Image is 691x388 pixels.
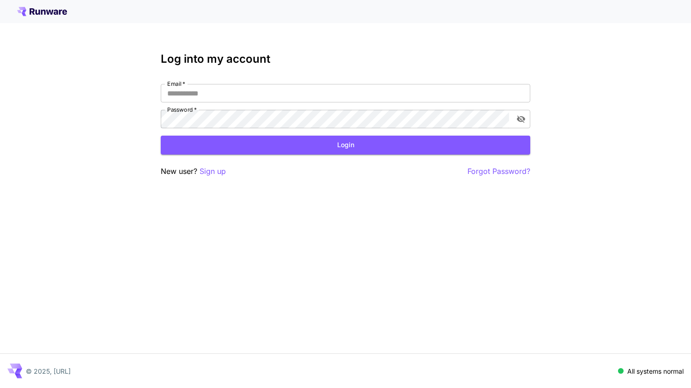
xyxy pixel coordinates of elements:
[161,136,530,155] button: Login
[627,366,684,376] p: All systems normal
[26,366,71,376] p: © 2025, [URL]
[161,166,226,177] p: New user?
[161,53,530,66] h3: Log into my account
[467,166,530,177] button: Forgot Password?
[167,80,185,88] label: Email
[513,111,529,127] button: toggle password visibility
[200,166,226,177] button: Sign up
[167,106,197,113] label: Password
